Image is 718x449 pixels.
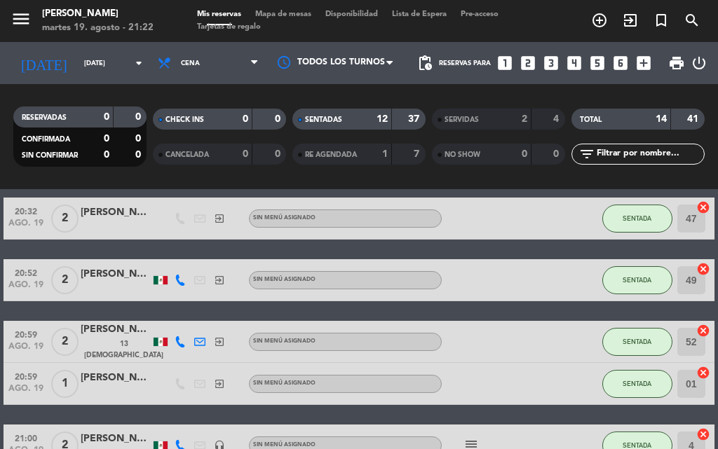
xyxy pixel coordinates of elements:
[214,213,225,224] i: exit_to_app
[165,151,209,158] span: CANCELADA
[602,370,672,398] button: SENTADA
[22,136,70,143] span: CONFIRMADA
[8,280,43,296] span: ago. 19
[668,55,685,71] span: print
[243,114,248,124] strong: 0
[135,134,144,144] strong: 0
[623,338,651,345] span: SENTADA
[696,366,710,380] i: cancel
[553,114,562,124] strong: 4
[42,21,154,35] div: martes 19. agosto - 21:22
[8,384,43,400] span: ago. 19
[691,55,707,71] i: power_settings_new
[565,54,583,72] i: looks_4
[691,42,707,84] div: LOG OUT
[253,380,316,386] span: Sin menú asignado
[382,149,388,159] strong: 1
[135,112,144,122] strong: 0
[130,55,147,71] i: arrow_drop_down
[81,266,151,282] div: [PERSON_NAME]
[445,116,479,123] span: SERVIDAS
[275,114,283,124] strong: 0
[318,11,385,18] span: Disponibilidad
[588,54,607,72] i: looks_5
[81,370,151,386] div: [PERSON_NAME]
[42,7,154,21] div: [PERSON_NAME]
[165,116,204,123] span: CHECK INS
[615,8,646,32] span: WALK IN
[135,150,144,160] strong: 0
[696,262,710,276] i: cancel
[646,8,677,32] span: Reserva especial
[687,114,701,124] strong: 41
[253,277,316,282] span: Sin menú asignado
[84,338,163,361] span: 13 [DEMOGRAPHIC_DATA]
[51,328,79,356] span: 2
[104,134,109,144] strong: 0
[522,114,527,124] strong: 2
[416,55,433,71] span: pending_actions
[623,214,651,222] span: SENTADA
[414,149,422,159] strong: 7
[496,54,514,72] i: looks_one
[81,205,151,221] div: [PERSON_NAME]
[439,60,491,67] span: Reservas para
[305,116,342,123] span: SENTADAS
[275,149,283,159] strong: 0
[11,8,32,29] i: menu
[696,427,710,441] i: cancel
[602,328,672,356] button: SENTADA
[248,11,318,18] span: Mapa de mesas
[253,338,316,344] span: Sin menú asignado
[519,54,537,72] i: looks_two
[104,150,109,160] strong: 0
[190,23,268,31] span: Tarjetas de regalo
[181,60,200,67] span: Cena
[214,336,225,347] i: exit_to_app
[8,368,43,384] span: 20:59
[445,151,480,158] span: NO SHOW
[623,380,651,387] span: SENTADA
[243,149,248,159] strong: 0
[81,322,151,338] div: [PERSON_NAME]
[677,8,707,32] span: BUSCAR
[104,112,109,122] strong: 0
[553,149,562,159] strong: 0
[591,12,608,29] i: add_circle_outline
[684,12,700,29] i: search
[623,276,651,284] span: SENTADA
[602,205,672,233] button: SENTADA
[696,324,710,338] i: cancel
[522,149,527,159] strong: 0
[51,370,79,398] span: 1
[214,275,225,286] i: exit_to_app
[602,266,672,294] button: SENTADA
[253,442,316,448] span: Sin menú asignado
[8,219,43,235] span: ago. 19
[8,342,43,358] span: ago. 19
[8,264,43,280] span: 20:52
[635,54,653,72] i: add_box
[51,205,79,233] span: 2
[656,114,667,124] strong: 14
[22,114,67,121] span: RESERVADAS
[81,431,151,447] div: [PERSON_NAME]
[622,12,639,29] i: exit_to_app
[653,12,670,29] i: turned_in_not
[8,326,43,342] span: 20:59
[214,378,225,389] i: exit_to_app
[408,114,422,124] strong: 37
[542,54,560,72] i: looks_3
[11,8,32,34] button: menu
[595,146,704,162] input: Filtrar por nombre...
[8,429,43,445] span: 21:00
[253,215,316,221] span: Sin menú asignado
[190,11,248,18] span: Mis reservas
[584,8,615,32] span: RESERVAR MESA
[454,11,506,18] span: Pre-acceso
[377,114,388,124] strong: 12
[578,146,595,163] i: filter_list
[11,49,77,77] i: [DATE]
[611,54,630,72] i: looks_6
[580,116,602,123] span: TOTAL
